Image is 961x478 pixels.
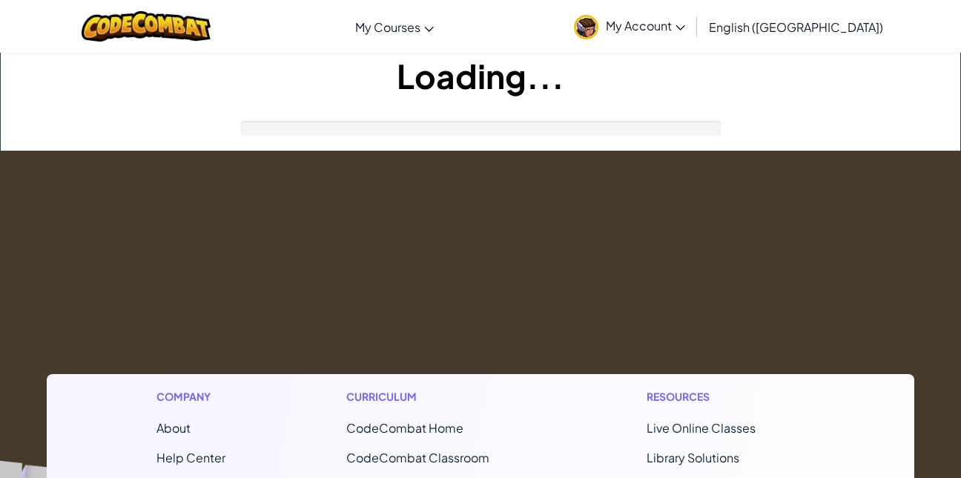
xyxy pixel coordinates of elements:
[156,450,225,465] a: Help Center
[606,18,685,33] span: My Account
[346,389,526,405] h1: Curriculum
[348,7,441,47] a: My Courses
[647,389,805,405] h1: Resources
[346,450,489,465] a: CodeCombat Classroom
[1,53,960,99] h1: Loading...
[355,19,420,35] span: My Courses
[701,7,891,47] a: English ([GEOGRAPHIC_DATA])
[567,3,693,50] a: My Account
[82,11,211,42] img: CodeCombat logo
[647,450,739,465] a: Library Solutions
[709,19,883,35] span: English ([GEOGRAPHIC_DATA])
[156,420,191,436] a: About
[346,420,463,436] span: CodeCombat Home
[574,15,598,39] img: avatar
[156,389,225,405] h1: Company
[647,420,756,436] a: Live Online Classes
